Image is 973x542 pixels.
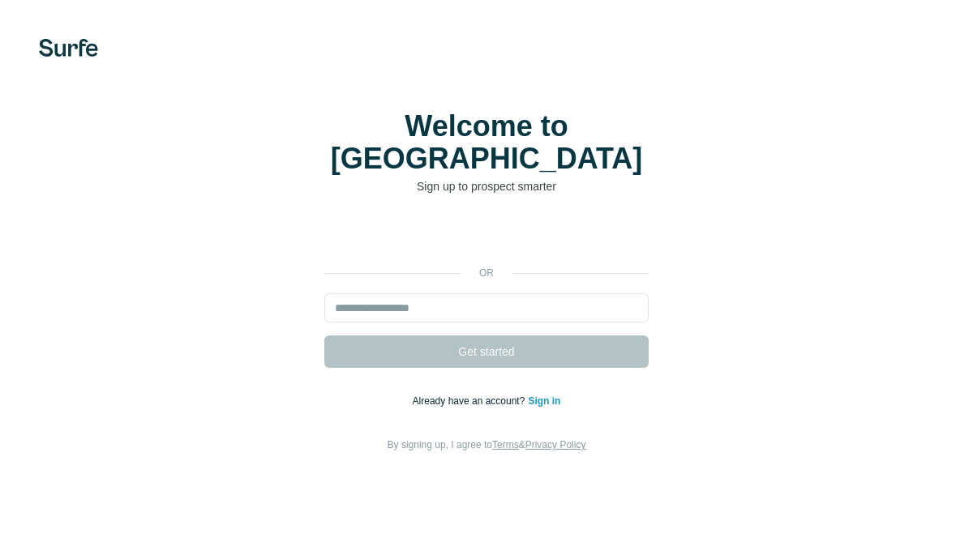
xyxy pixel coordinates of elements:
[388,439,586,450] span: By signing up, I agree to &
[316,219,657,254] iframe: Poga Pierakstīties ar Google kontu
[324,178,649,194] p: Sign up to prospect smarter
[525,439,586,450] a: Privacy Policy
[492,439,519,450] a: Terms
[413,395,529,407] span: Already have an account?
[324,110,649,175] h1: Welcome to [GEOGRAPHIC_DATA]
[461,266,512,280] p: or
[39,39,98,57] img: Surfe's logo
[528,395,560,407] a: Sign in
